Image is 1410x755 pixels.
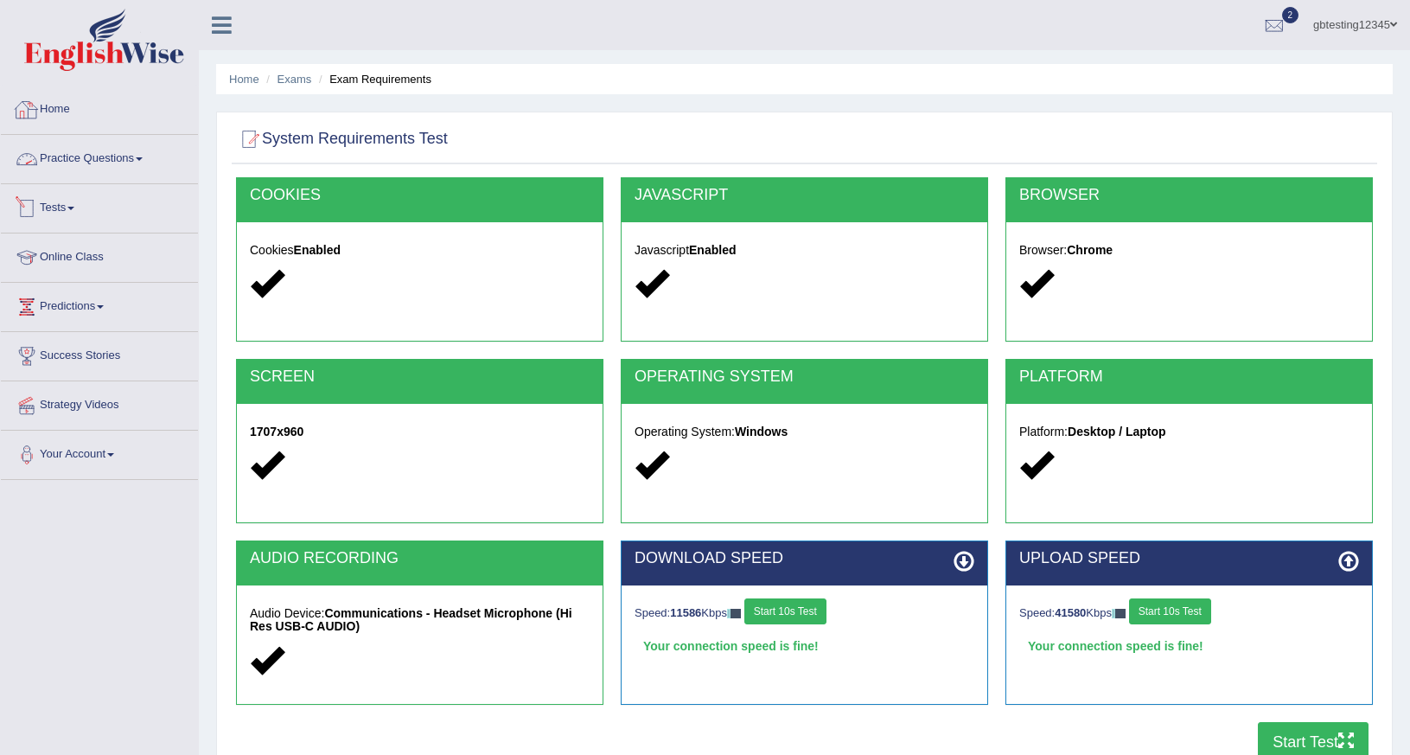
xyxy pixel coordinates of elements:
[250,187,590,204] h2: COOKIES
[1,283,198,326] a: Predictions
[1055,606,1086,619] strong: 41580
[1,381,198,425] a: Strategy Videos
[635,633,974,659] div: Your connection speed is fine!
[635,550,974,567] h2: DOWNLOAD SPEED
[635,425,974,438] h5: Operating System:
[744,598,826,624] button: Start 10s Test
[1129,598,1211,624] button: Start 10s Test
[1068,425,1166,438] strong: Desktop / Laptop
[1067,243,1113,257] strong: Chrome
[1019,633,1359,659] div: Your connection speed is fine!
[1,332,198,375] a: Success Stories
[735,425,788,438] strong: Windows
[727,609,741,618] img: ajax-loader-fb-connection.gif
[635,598,974,629] div: Speed: Kbps
[1019,187,1359,204] h2: BROWSER
[670,606,701,619] strong: 11586
[250,368,590,386] h2: SCREEN
[1019,598,1359,629] div: Speed: Kbps
[315,71,431,87] li: Exam Requirements
[1282,7,1299,23] span: 2
[250,244,590,257] h5: Cookies
[278,73,312,86] a: Exams
[229,73,259,86] a: Home
[250,550,590,567] h2: AUDIO RECORDING
[1019,425,1359,438] h5: Platform:
[250,607,590,634] h5: Audio Device:
[1,234,198,277] a: Online Class
[1112,609,1126,618] img: ajax-loader-fb-connection.gif
[1,431,198,474] a: Your Account
[1,86,198,129] a: Home
[635,187,974,204] h2: JAVASCRIPT
[1,184,198,227] a: Tests
[250,425,303,438] strong: 1707x960
[1019,550,1359,567] h2: UPLOAD SPEED
[294,243,341,257] strong: Enabled
[250,606,572,633] strong: Communications - Headset Microphone (Hi Res USB-C AUDIO)
[1019,244,1359,257] h5: Browser:
[1019,368,1359,386] h2: PLATFORM
[236,126,448,152] h2: System Requirements Test
[635,368,974,386] h2: OPERATING SYSTEM
[635,244,974,257] h5: Javascript
[1,135,198,178] a: Practice Questions
[689,243,736,257] strong: Enabled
